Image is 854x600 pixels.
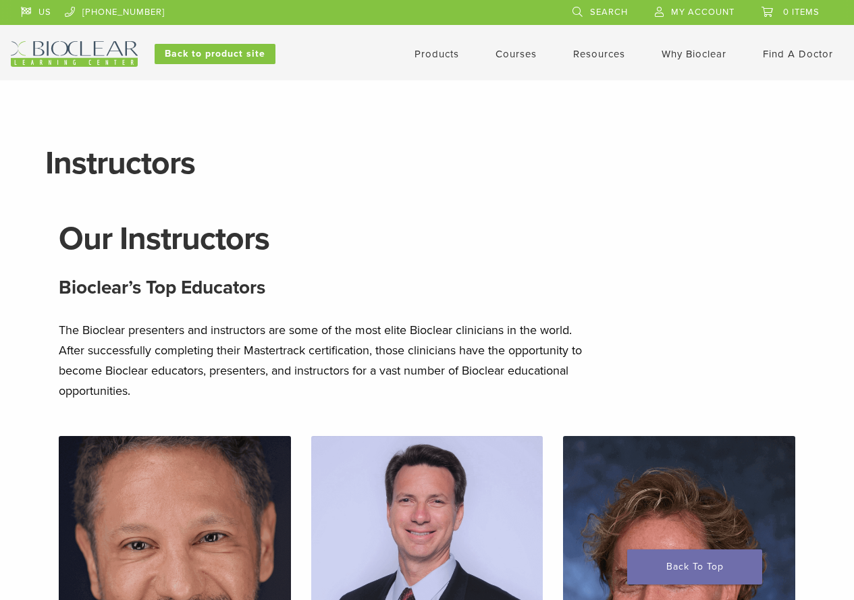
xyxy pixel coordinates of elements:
[11,41,138,67] img: Bioclear
[59,320,599,401] p: The Bioclear presenters and instructors are some of the most elite Bioclear clinicians in the wor...
[415,48,459,60] a: Products
[573,48,625,60] a: Resources
[155,44,275,64] a: Back to product site
[763,48,833,60] a: Find A Doctor
[45,147,809,180] h1: Instructors
[496,48,537,60] a: Courses
[590,7,628,18] span: Search
[59,271,796,304] h3: Bioclear’s Top Educators
[59,223,796,255] h1: Our Instructors
[662,48,726,60] a: Why Bioclear
[627,549,762,584] a: Back To Top
[671,7,735,18] span: My Account
[783,7,820,18] span: 0 items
